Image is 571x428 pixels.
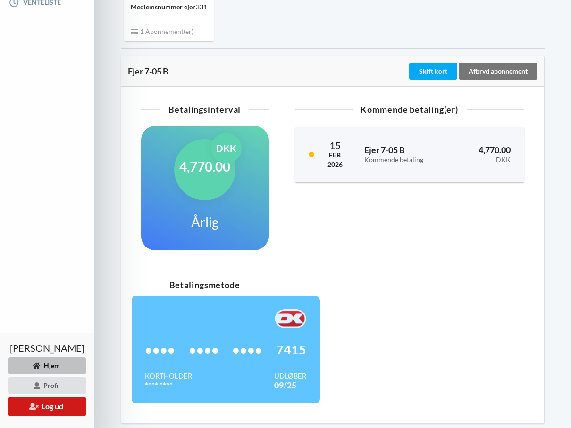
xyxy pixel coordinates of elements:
div: Skift kort [409,63,457,80]
button: Log ud [8,397,86,416]
div: Profil [8,377,86,394]
div: Feb [327,150,343,160]
div: Kommende betaling(er) [295,105,525,114]
h3: Ejer 7-05 B [364,145,445,164]
div: 331 [196,2,207,12]
h3: 4,770.00 [457,145,511,164]
div: Hjem [8,357,86,374]
span: •••• [145,345,175,354]
span: •••• [232,345,262,354]
div: Udløber [274,371,306,381]
div: Kortholder [145,371,192,381]
div: 09/25 [274,381,306,390]
div: Ejer 7-05 B [128,66,407,76]
div: Medlemsnummer ejer [131,2,195,12]
img: F+AAQC4Rur0ZFP9BwAAAABJRU5ErkJggg== [275,309,306,328]
h1: Årlig [191,214,218,230]
span: [PERSON_NAME] [10,343,84,353]
span: 7415 [276,345,306,354]
div: DKK [457,156,511,164]
div: Betalingsinterval [141,105,269,114]
div: DKK [211,133,242,164]
div: 15 [327,140,343,150]
span: 1 Abonnement(er) [131,27,193,35]
div: Betalingsmetode [134,280,275,289]
div: 2026 [327,160,343,169]
div: Afbryd abonnement [459,63,537,80]
div: Kommende betaling [364,156,445,164]
h1: 4,770.00 [179,158,230,175]
span: •••• [189,345,219,354]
